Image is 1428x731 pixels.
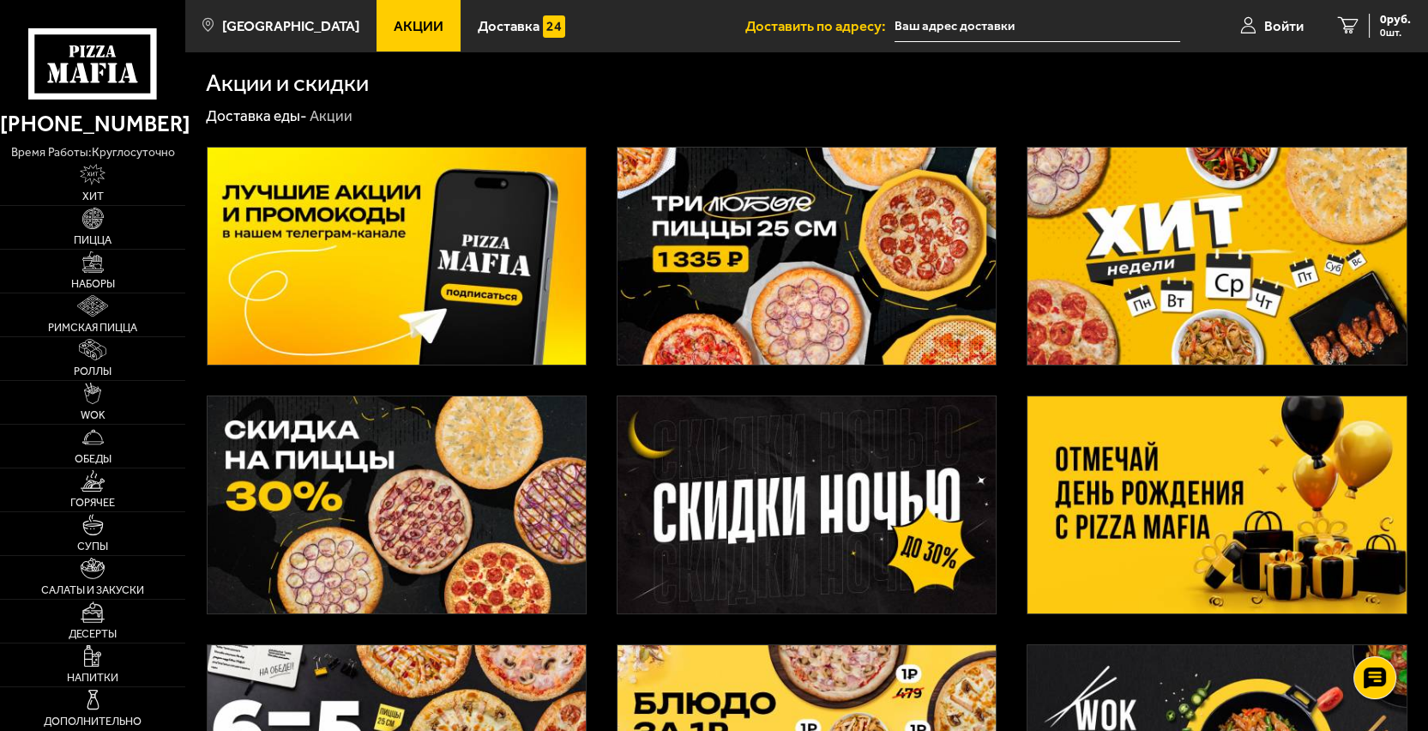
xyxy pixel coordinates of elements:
span: WOK [81,410,105,421]
span: Горячее [70,498,115,509]
span: Акции [394,19,443,33]
span: 0 шт. [1380,27,1411,38]
span: Хит [82,191,104,202]
span: Дополнительно [44,716,142,728]
span: 0 руб. [1380,14,1411,26]
img: 15daf4d41897b9f0e9f617042186c801.svg [543,15,565,38]
span: Роллы [74,366,111,378]
span: Салаты и закуски [41,585,144,596]
div: Акции [310,106,352,126]
span: Супы [77,541,108,553]
span: Десерты [69,629,117,640]
span: [GEOGRAPHIC_DATA] [222,19,359,33]
span: Напитки [67,673,118,684]
span: Пицца [74,235,111,246]
span: Доставить по адресу: [745,19,895,33]
input: Ваш адрес доставки [895,10,1180,42]
span: Наборы [71,279,115,290]
h1: Акции и скидки [206,71,369,95]
span: Войти [1264,19,1304,33]
span: Доставка [478,19,539,33]
span: Римская пицца [48,323,137,334]
span: Обеды [75,454,111,465]
a: Доставка еды- [206,107,307,124]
